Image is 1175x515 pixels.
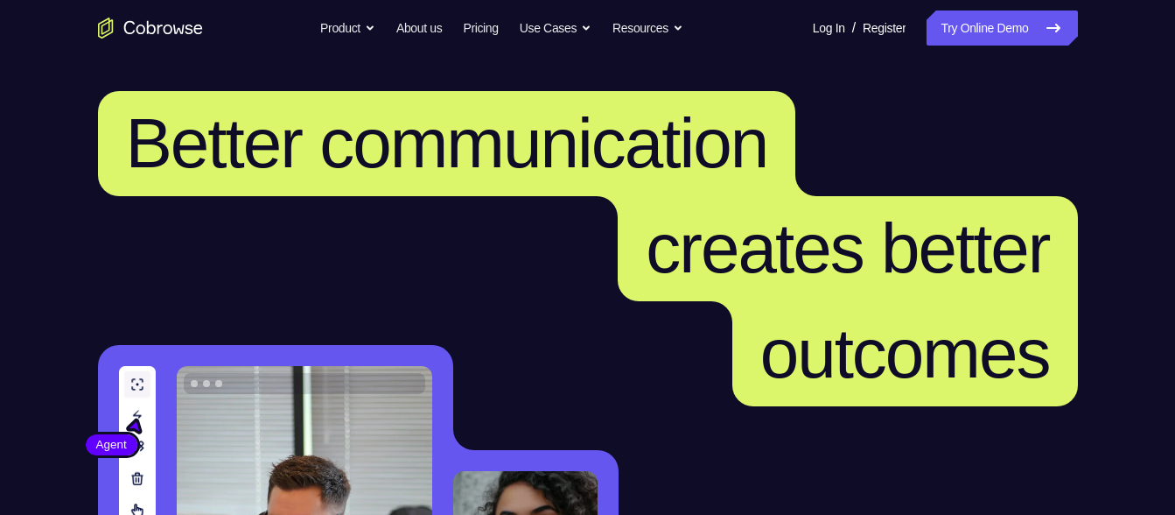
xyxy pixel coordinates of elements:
[86,436,137,454] span: Agent
[396,11,442,46] a: About us
[126,104,768,182] span: Better communication
[852,18,856,39] span: /
[646,209,1049,287] span: creates better
[612,11,683,46] button: Resources
[98,18,203,39] a: Go to the home page
[463,11,498,46] a: Pricing
[863,11,906,46] a: Register
[520,11,591,46] button: Use Cases
[813,11,845,46] a: Log In
[927,11,1077,46] a: Try Online Demo
[320,11,375,46] button: Product
[760,314,1050,392] span: outcomes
